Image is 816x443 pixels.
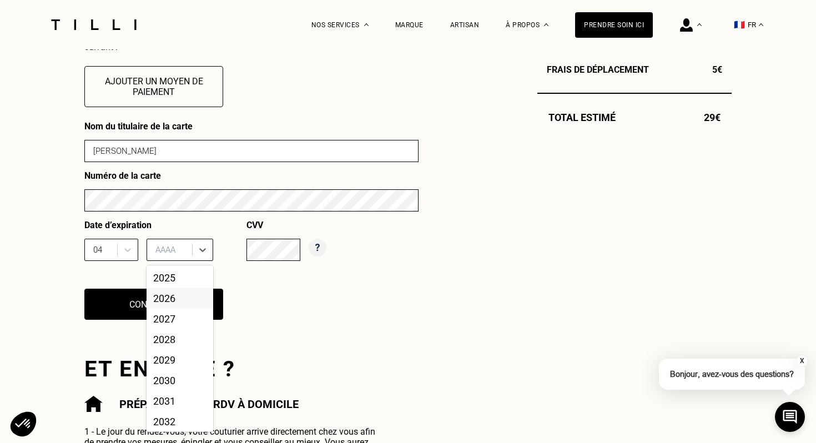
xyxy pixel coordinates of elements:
div: 2029 [147,350,213,370]
span: 5€ [712,64,722,75]
div: 2025 [147,268,213,288]
h3: Préparez votre rdv à domicile [119,397,299,411]
button: Ajouter un moyen de paiement [84,66,223,107]
img: Menu déroulant à propos [544,23,548,26]
img: Logo du service de couturière Tilli [47,19,140,30]
div: Frais de déplacement [537,64,732,75]
h2: Et ensuite ? [84,356,419,382]
div: 2026 [147,288,213,309]
div: 2031 [147,391,213,411]
a: Artisan [450,21,480,29]
img: Commande à domicile [84,396,103,412]
span: 🇫🇷 [734,19,745,30]
img: Menu déroulant [364,23,369,26]
img: icône connexion [680,18,693,32]
img: menu déroulant [759,23,763,26]
a: Prendre soin ici [575,12,653,38]
p: Date d’expiration [84,220,246,230]
p: Numéro de la carte [84,170,419,181]
div: 2030 [147,370,213,391]
img: C'est quoi le CVV ? [309,239,326,256]
p: CVV [246,220,326,230]
div: 2027 [147,309,213,329]
img: Menu déroulant [697,23,702,26]
div: 2028 [147,329,213,350]
div: 2032 [147,411,213,432]
button: X [797,355,808,367]
button: Confirmer [84,289,223,320]
input: Prénom Nom [84,140,419,162]
span: 29€ [704,112,721,123]
p: Bonjour, avez-vous des questions? [659,359,805,390]
p: Nom du titulaire de la carte [84,121,419,132]
div: Total estimé [537,112,732,123]
a: Marque [395,21,424,29]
